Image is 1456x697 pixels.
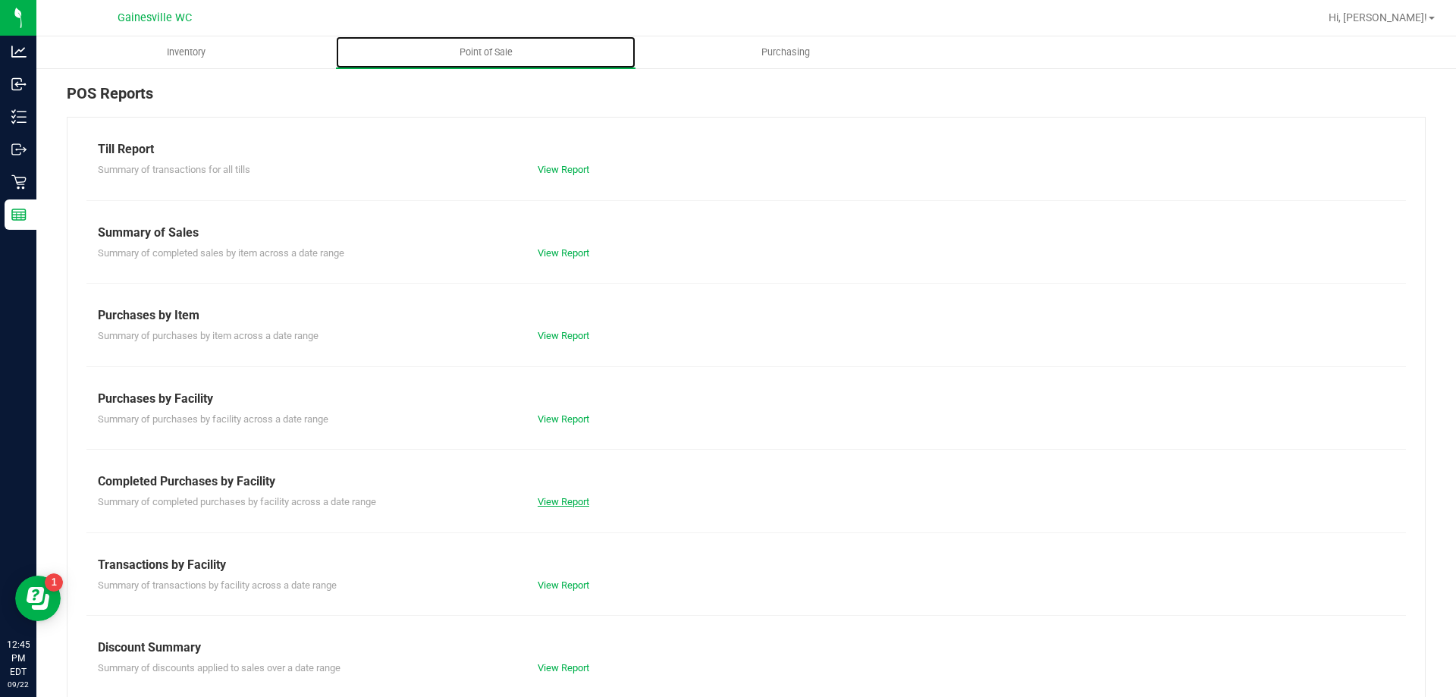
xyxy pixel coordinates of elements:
span: Summary of completed sales by item across a date range [98,247,344,259]
span: Summary of discounts applied to sales over a date range [98,662,340,673]
span: Summary of purchases by facility across a date range [98,413,328,425]
inline-svg: Inventory [11,109,27,124]
a: View Report [538,330,589,341]
span: Hi, [PERSON_NAME]! [1329,11,1427,24]
a: View Report [538,662,589,673]
inline-svg: Reports [11,207,27,222]
a: View Report [538,247,589,259]
span: Summary of transactions for all tills [98,164,250,175]
span: Summary of completed purchases by facility across a date range [98,496,376,507]
div: Summary of Sales [98,224,1395,242]
div: Discount Summary [98,639,1395,657]
span: Purchasing [741,46,830,59]
a: Inventory [36,36,336,68]
p: 12:45 PM EDT [7,638,30,679]
span: Summary of transactions by facility across a date range [98,579,337,591]
iframe: Resource center [15,576,61,621]
inline-svg: Outbound [11,142,27,157]
inline-svg: Analytics [11,44,27,59]
span: Point of Sale [439,46,533,59]
div: POS Reports [67,82,1426,117]
a: Point of Sale [336,36,635,68]
iframe: Resource center unread badge [45,573,63,592]
div: Completed Purchases by Facility [98,473,1395,491]
span: Inventory [146,46,226,59]
a: View Report [538,413,589,425]
a: View Report [538,164,589,175]
p: 09/22 [7,679,30,690]
div: Till Report [98,140,1395,159]
inline-svg: Inbound [11,77,27,92]
div: Transactions by Facility [98,556,1395,574]
a: Purchasing [635,36,935,68]
span: Gainesville WC [118,11,192,24]
a: View Report [538,496,589,507]
span: Summary of purchases by item across a date range [98,330,318,341]
a: View Report [538,579,589,591]
div: Purchases by Item [98,306,1395,325]
div: Purchases by Facility [98,390,1395,408]
inline-svg: Retail [11,174,27,190]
